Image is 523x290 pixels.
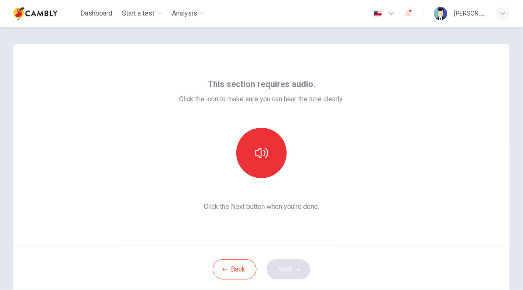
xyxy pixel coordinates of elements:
[13,5,58,22] img: Cambly logo
[169,6,209,21] button: Analysis
[172,8,198,18] span: Analysis
[77,6,116,21] button: Dashboard
[180,94,344,104] span: Click the icon to make sure you can hear the tune clearly.
[434,7,447,20] img: Profile picture
[119,6,166,21] button: Start a test
[80,8,112,18] span: Dashboard
[13,5,77,22] a: Cambly logo
[454,8,486,18] div: [PERSON_NAME]
[372,11,383,17] img: en
[122,8,155,18] span: Start a test
[180,202,344,212] span: Click the Next button when you’re done.
[213,259,256,279] button: Back
[208,77,315,91] span: This section requires audio.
